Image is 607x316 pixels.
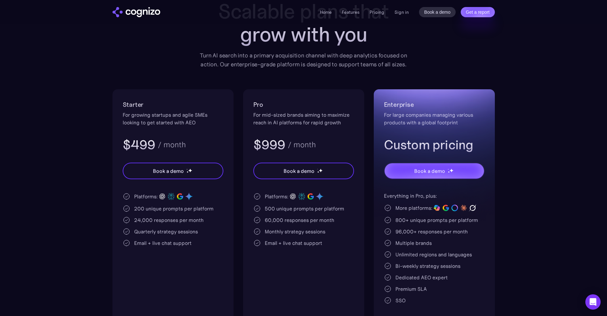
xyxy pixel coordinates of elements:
img: star [448,171,450,173]
img: star [317,171,319,173]
div: Platforms: [134,193,158,200]
a: Book a demostarstarstar [253,163,354,179]
h3: Custom pricing [384,136,485,153]
img: star [317,169,318,170]
div: / month [158,141,186,149]
div: SSO [395,297,406,304]
img: cognizo logo [112,7,160,17]
a: Home [320,9,332,15]
div: 60,000 responses per month [265,216,334,224]
img: star [186,171,189,173]
h2: Pro [253,99,354,110]
a: Get a report [461,7,495,17]
div: For mid-sized brands aiming to maximize reach in AI platforms for rapid growth [253,111,354,126]
h3: $999 [253,136,285,153]
img: star [319,168,323,173]
a: Book a demo [419,7,456,17]
div: Dedicated AEO expert [395,274,448,281]
div: Email + live chat support [265,239,322,247]
img: star [448,169,449,170]
div: Open Intercom Messenger [585,294,601,310]
div: Bi-weekly strategy sessions [395,262,460,270]
div: For growing startups and agile SMEs looking to get started with AEO [123,111,223,126]
h2: Enterprise [384,99,485,110]
div: Book a demo [284,167,314,175]
div: Book a demo [153,167,184,175]
div: Platforms: [265,193,288,200]
div: Unlimited regions and languages [395,251,472,258]
img: star [449,168,453,173]
a: Book a demostarstarstar [384,163,485,179]
div: Email + live chat support [134,239,191,247]
img: star [188,168,192,173]
div: 24,000 responses per month [134,216,204,224]
h3: $499 [123,136,155,153]
a: Book a demostarstarstar [123,163,223,179]
a: Sign in [394,8,409,16]
div: Turn AI search into a primary acquisition channel with deep analytics focused on action. Our ente... [195,51,412,69]
h2: Starter [123,99,223,110]
div: / month [288,141,316,149]
div: For large companies managing various products with a global footprint [384,111,485,126]
div: Everything in Pro, plus: [384,192,485,200]
div: Monthly strategy sessions [265,228,325,235]
div: Book a demo [414,167,445,175]
img: star [186,169,187,170]
div: 800+ unique prompts per platform [395,216,478,224]
div: 200 unique prompts per platform [134,205,213,212]
div: More platforms: [395,204,432,212]
div: Multiple brands [395,239,432,247]
a: home [112,7,160,17]
a: Pricing [370,9,384,15]
div: 500 unique prompts per platform [265,205,344,212]
div: Quarterly strategy sessions [134,228,198,235]
div: Premium SLA [395,285,427,293]
div: 96,000+ responses per month [395,228,468,235]
a: Features [342,9,359,15]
